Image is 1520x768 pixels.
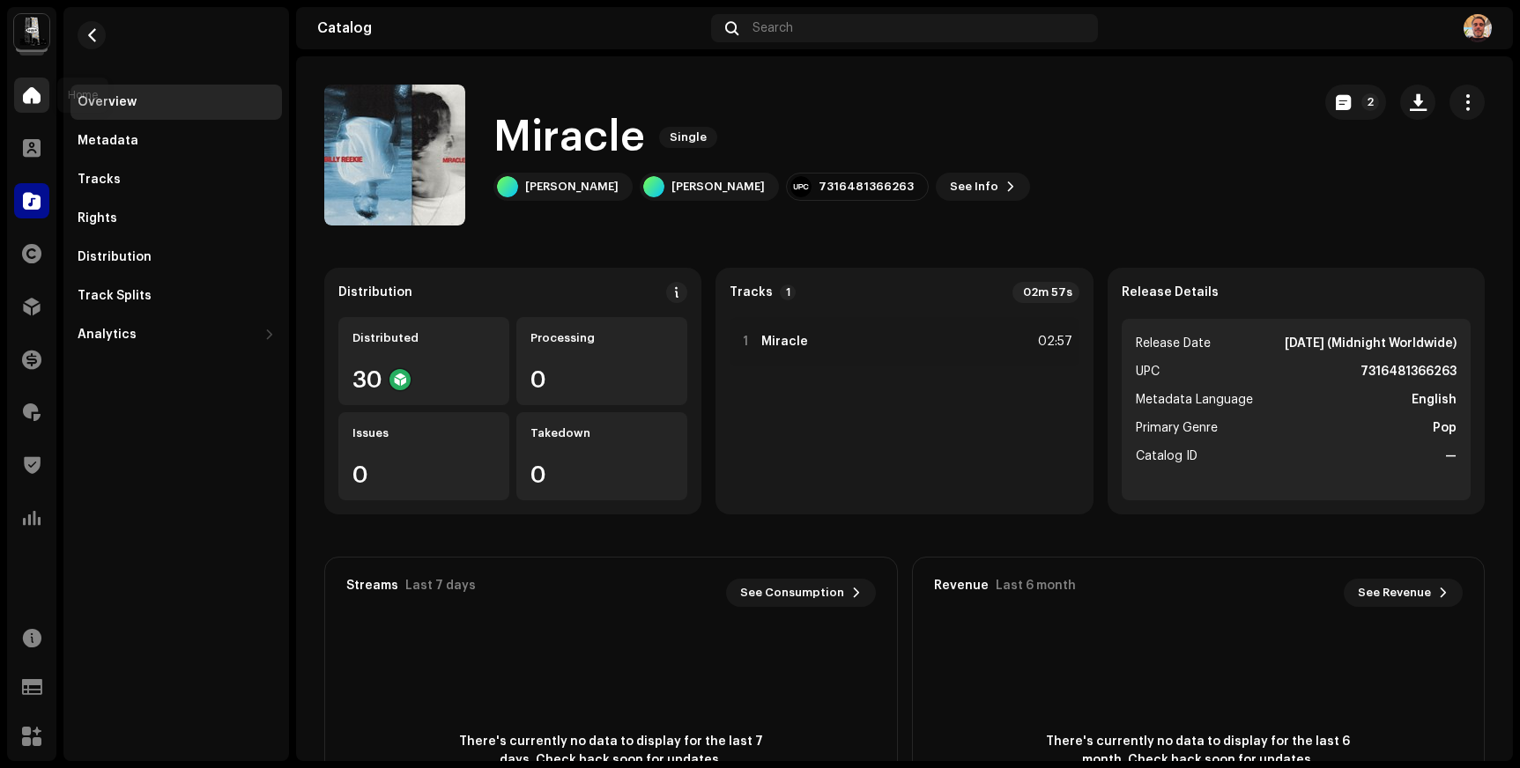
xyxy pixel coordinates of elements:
strong: — [1445,446,1457,467]
div: Issues [352,426,495,440]
re-m-nav-item: Metadata [70,123,282,159]
span: Catalog ID [1136,446,1197,467]
button: See Info [936,173,1030,201]
p-badge: 2 [1361,93,1379,111]
div: Last 6 month [996,579,1076,593]
div: Rights [78,211,117,225]
span: Single [659,127,717,148]
div: Overview [78,95,137,109]
div: Metadata [78,134,138,148]
div: Catalog [317,21,704,35]
div: [PERSON_NAME] [525,180,619,194]
re-m-nav-item: Rights [70,201,282,236]
strong: [DATE] (Midnight Worldwide) [1285,333,1457,354]
span: See Revenue [1358,575,1431,610]
div: Takedown [530,426,673,440]
re-m-nav-item: Track Splits [70,278,282,314]
div: [PERSON_NAME] [671,180,765,194]
div: Distribution [78,250,152,264]
strong: Release Details [1122,285,1219,299]
strong: 7316481366263 [1361,361,1457,382]
div: Track Splits [78,289,152,303]
button: See Consumption [726,579,876,607]
re-m-nav-dropdown: Analytics [70,317,282,352]
re-m-nav-item: Tracks [70,162,282,197]
span: Primary Genre [1136,417,1218,439]
re-m-nav-item: Distribution [70,240,282,275]
div: 02m 57s [1012,282,1079,303]
strong: Miracle [761,335,808,349]
button: 2 [1325,85,1386,120]
div: 7316481366263 [819,180,914,194]
strong: English [1412,389,1457,410]
button: See Revenue [1344,579,1463,607]
div: Analytics [78,328,137,342]
div: 02:57 [1034,331,1072,352]
img: f0d03e39-29b2-4c72-91c6-bda04983099b [1464,14,1492,42]
div: Distributed [352,331,495,345]
div: Tracks [78,173,121,187]
span: See Info [950,169,998,204]
div: Processing [530,331,673,345]
span: Search [753,21,793,35]
span: UPC [1136,361,1160,382]
div: Distribution [338,285,412,299]
div: Last 7 days [405,579,476,593]
span: See Consumption [740,575,844,610]
re-m-nav-item: Overview [70,85,282,120]
p-badge: 1 [780,284,796,300]
div: Revenue [934,579,989,593]
span: Release Date [1136,333,1211,354]
span: Metadata Language [1136,389,1253,410]
strong: Tracks [730,285,773,299]
strong: Pop [1433,417,1457,439]
img: 28cd5e4f-d8b3-4e3e-9048-38ae6d8d791a [14,14,49,49]
h1: Miracle [493,109,645,166]
div: Streams [346,579,398,593]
